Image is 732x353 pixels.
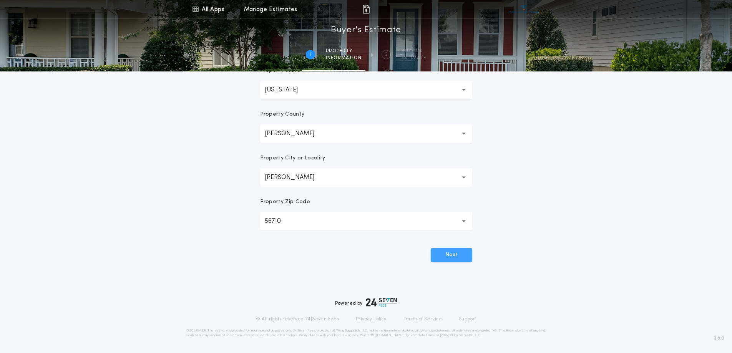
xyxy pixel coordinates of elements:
div: Powered by [335,298,397,307]
img: logo [366,298,397,307]
p: [PERSON_NAME] [265,173,327,182]
p: 56710 [265,217,293,226]
a: [URL][DOMAIN_NAME] [367,334,405,337]
a: Support [459,316,476,322]
p: Property County [260,111,305,118]
button: [US_STATE] [260,81,472,99]
button: 56710 [260,212,472,230]
p: DISCLAIMER: This estimate is provided for informational purposes only. 24|Seven Fees, a product o... [186,328,546,338]
span: information [326,55,362,61]
p: Property Zip Code [260,198,310,206]
img: vs-icon [510,5,538,13]
h1: Buyer's Estimate [331,24,401,36]
a: Terms of Service [403,316,442,322]
p: [US_STATE] [265,85,310,94]
button: [PERSON_NAME] [260,168,472,187]
img: img [362,5,371,14]
h2: 2 [385,51,388,58]
button: [PERSON_NAME] [260,124,472,143]
a: Privacy Policy [356,316,387,322]
p: [PERSON_NAME] [265,129,327,138]
span: Property [326,48,362,54]
p: Property City or Locality [260,154,325,162]
span: ESTIMATE [402,55,426,61]
p: © All rights reserved. 24|Seven Fees [256,316,339,322]
h2: 1 [310,51,311,58]
span: BUYER'S [402,48,426,54]
button: Next [431,248,472,262]
span: 3.8.0 [714,335,724,342]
